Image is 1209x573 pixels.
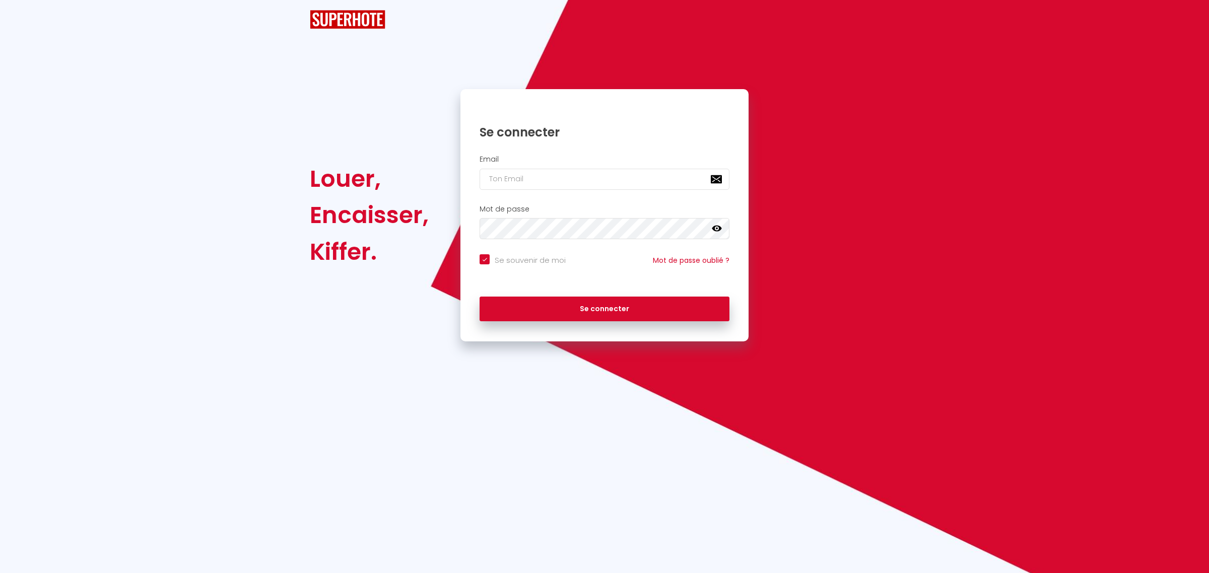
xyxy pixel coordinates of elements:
[310,161,429,197] div: Louer,
[310,234,429,270] div: Kiffer.
[653,255,729,265] a: Mot de passe oublié ?
[480,169,729,190] input: Ton Email
[310,197,429,233] div: Encaisser,
[480,205,729,213] h2: Mot de passe
[480,155,729,164] h2: Email
[310,10,385,29] img: SuperHote logo
[480,124,729,140] h1: Se connecter
[480,297,729,322] button: Se connecter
